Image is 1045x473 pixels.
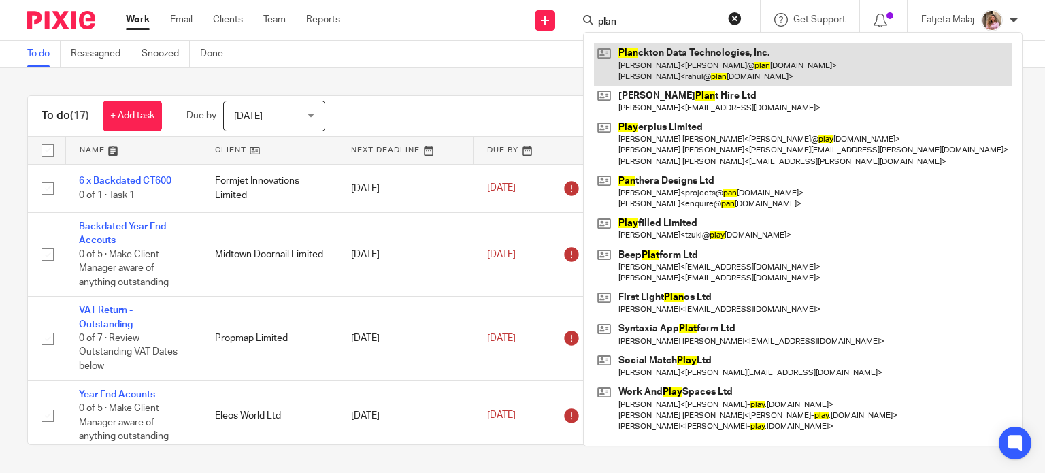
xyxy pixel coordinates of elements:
a: Snoozed [142,41,190,67]
a: Year End Acounts [79,390,155,399]
img: MicrosoftTeams-image%20(5).png [981,10,1003,31]
a: Team [263,13,286,27]
span: [DATE] [487,250,516,259]
a: 6 x Backdated CT600 [79,176,171,186]
td: [DATE] [337,212,474,296]
td: [DATE] [337,297,474,380]
span: Get Support [793,15,846,25]
h1: To do [42,109,89,123]
span: [DATE] [487,333,516,343]
td: [DATE] [337,380,474,451]
a: Email [170,13,193,27]
a: Reports [306,13,340,27]
a: + Add task [103,101,162,131]
span: [DATE] [234,112,263,121]
a: VAT Return - Outstanding [79,306,133,329]
span: [DATE] [487,184,516,193]
span: 0 of 5 · Make Client Manager aware of anything outstanding [79,250,169,287]
a: Done [200,41,233,67]
span: 0 of 1 · Task 1 [79,191,135,200]
td: Eleos World Ltd [201,380,337,451]
a: Work [126,13,150,27]
button: Clear [728,12,742,25]
img: Pixie [27,11,95,29]
a: To do [27,41,61,67]
td: Midtown Doornail Limited [201,212,337,296]
p: Fatjeta Malaj [921,13,974,27]
td: Propmap Limited [201,297,337,380]
span: (17) [70,110,89,121]
span: 0 of 7 · Review Outstanding VAT Dates below [79,333,178,371]
td: [DATE] [337,164,474,212]
a: Backdated Year End Accouts [79,222,166,245]
span: [DATE] [487,410,516,420]
a: Clients [213,13,243,27]
input: Search [597,16,719,29]
span: 0 of 5 · Make Client Manager aware of anything outstanding [79,404,169,441]
td: Formjet Innovations Limited [201,164,337,212]
a: Reassigned [71,41,131,67]
p: Due by [186,109,216,123]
